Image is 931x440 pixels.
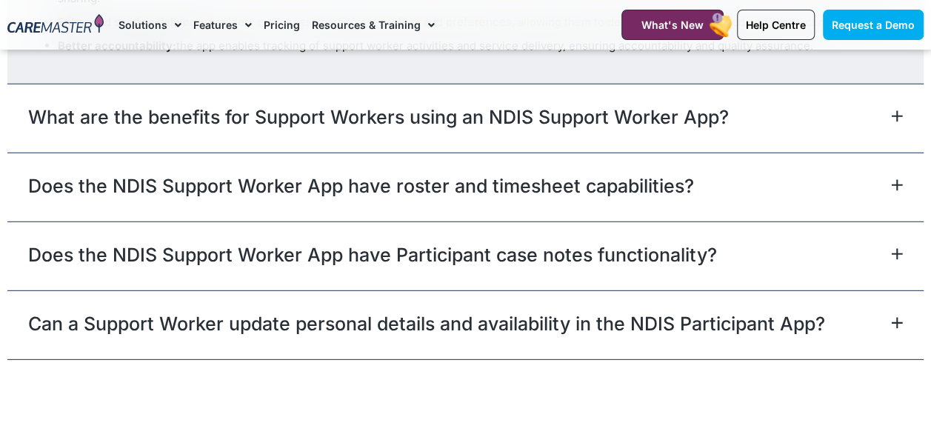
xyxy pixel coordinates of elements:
[28,173,694,199] a: Does the NDIS Support Worker App have roster and timesheet capabilities?
[7,84,924,153] div: What are the benefits for Support Workers using an NDIS Support Worker App?
[7,153,924,221] div: Does the NDIS Support Worker App have roster and timesheet capabilities?
[746,19,806,31] span: Help Centre
[7,221,924,290] div: Does the NDIS Support Worker App have Participant case notes functionality?
[7,290,924,359] div: Can a Support Worker update personal details and availability in the NDIS Participant App?
[832,19,915,31] span: Request a Demo
[621,10,724,40] a: What's New
[28,241,717,268] a: Does the NDIS Support Worker App have Participant case notes functionality?
[737,10,815,40] a: Help Centre
[7,14,104,36] img: CareMaster Logo
[823,10,924,40] a: Request a Demo
[641,19,704,31] span: What's New
[28,310,825,337] a: Can a Support Worker update personal details and availability in the NDIS Participant App?
[28,104,729,130] a: What are the benefits for Support Workers using an NDIS Support Worker App?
